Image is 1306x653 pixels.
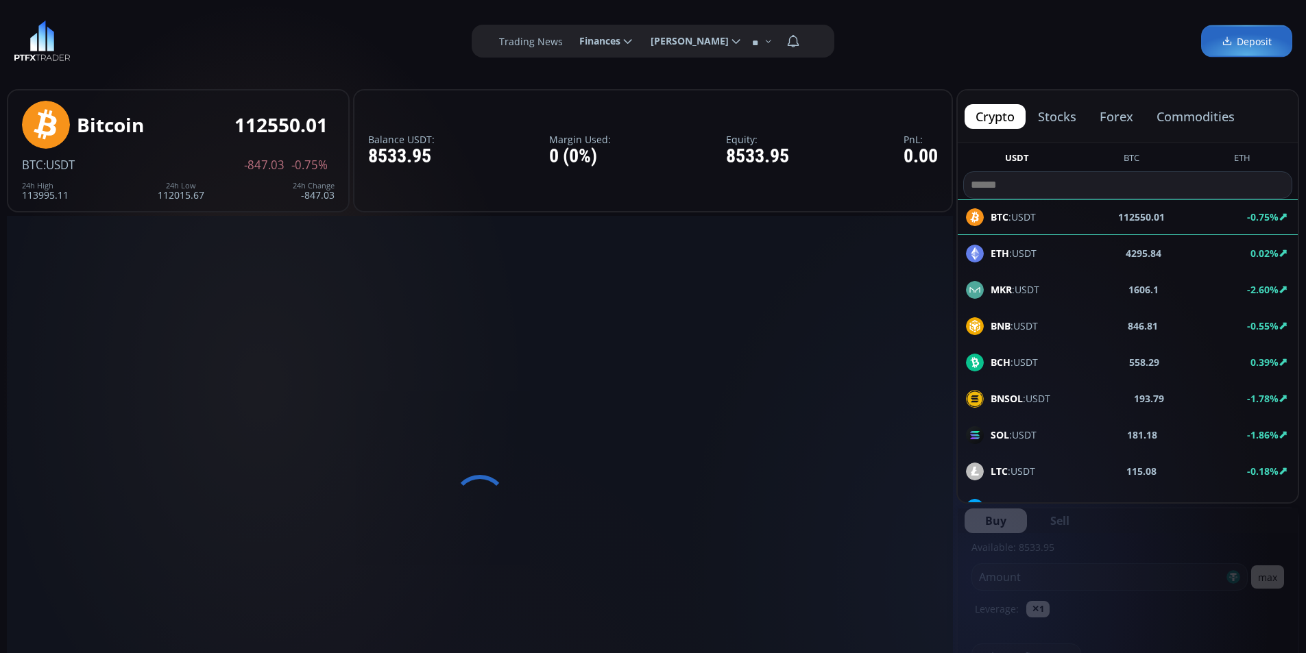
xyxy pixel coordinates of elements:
b: -0.18% [1247,465,1279,478]
span: :USDT [991,282,1039,297]
b: ETH [991,247,1009,260]
label: Equity: [726,134,789,145]
b: -5.48% [1247,501,1279,514]
b: SOL [991,428,1009,441]
span: Deposit [1222,34,1272,49]
button: crypto [965,104,1026,129]
label: Margin Used: [549,134,611,145]
div: 24h Low [158,182,204,190]
b: MKR [991,283,1012,296]
b: 0.02% [1250,247,1279,260]
div: 113995.11 [22,182,69,200]
span: :USDT [991,464,1035,478]
span: :USDT [991,319,1038,333]
b: 115.08 [1126,464,1157,478]
a: Deposit [1201,25,1292,58]
button: USDT [1000,151,1035,169]
span: Finances [570,27,620,55]
b: BNB [991,319,1011,332]
b: -0.55% [1247,319,1279,332]
div: 112550.01 [234,114,328,136]
button: commodities [1146,104,1246,129]
div: 0.00 [904,146,938,167]
label: PnL: [904,134,938,145]
b: 846.81 [1128,319,1158,333]
b: -2.60% [1247,283,1279,296]
b: -1.78% [1247,392,1279,405]
div: 24h High [22,182,69,190]
label: Trading News [499,34,563,49]
b: LINK [991,501,1013,514]
span: :USDT [991,500,1041,515]
div: 0 (0%) [549,146,611,167]
b: LTC [991,465,1008,478]
div: 8533.95 [726,146,789,167]
div: -847.03 [293,182,335,200]
b: 181.18 [1127,428,1157,442]
span: :USDT [991,246,1037,260]
b: 558.29 [1129,355,1159,369]
span: :USDT [991,355,1038,369]
b: BNSOL [991,392,1023,405]
button: forex [1089,104,1144,129]
img: LOGO [14,21,71,62]
button: stocks [1027,104,1087,129]
span: BTC [22,157,43,173]
b: 24.65 [1132,500,1157,515]
span: [PERSON_NAME] [641,27,729,55]
button: BTC [1118,151,1145,169]
div: 24h Change [293,182,335,190]
b: BCH [991,356,1011,369]
div: 112015.67 [158,182,204,200]
button: ETH [1229,151,1256,169]
span: -0.75% [291,159,328,171]
b: 0.39% [1250,356,1279,369]
b: 1606.1 [1128,282,1159,297]
label: Balance USDT: [368,134,435,145]
b: 193.79 [1134,391,1164,406]
div: Bitcoin [77,114,144,136]
div: 8533.95 [368,146,435,167]
b: 4295.84 [1126,246,1161,260]
span: -847.03 [244,159,285,171]
span: :USDT [991,391,1050,406]
span: :USDT [991,428,1037,442]
b: -1.86% [1247,428,1279,441]
span: :USDT [43,157,75,173]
